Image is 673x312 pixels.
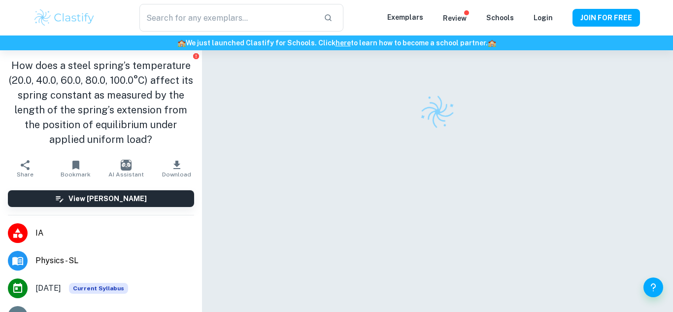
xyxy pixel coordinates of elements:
[139,4,316,32] input: Search for any exemplars...
[336,39,351,47] a: here
[193,52,200,60] button: Report issue
[61,171,91,178] span: Bookmark
[387,12,423,23] p: Exemplars
[50,155,101,182] button: Bookmark
[17,171,34,178] span: Share
[443,13,467,24] p: Review
[35,255,194,267] span: Physics - SL
[177,39,186,47] span: 🏫
[2,37,671,48] h6: We just launched Clastify for Schools. Click to learn how to become a school partner.
[162,171,191,178] span: Download
[8,190,194,207] button: View [PERSON_NAME]
[8,58,194,147] h1: How does a steel spring’s temperature (20.0, 40.0, 60.0, 80.0, 100.0°C) affect its spring constan...
[121,160,132,171] img: AI Assistant
[33,8,96,28] img: Clastify logo
[68,193,147,204] h6: View [PERSON_NAME]
[488,39,496,47] span: 🏫
[151,155,202,182] button: Download
[35,227,194,239] span: IA
[101,155,151,182] button: AI Assistant
[534,14,553,22] a: Login
[108,171,144,178] span: AI Assistant
[643,277,663,297] button: Help and Feedback
[572,9,640,27] button: JOIN FOR FREE
[486,14,514,22] a: Schools
[415,90,459,134] img: Clastify logo
[35,282,61,294] span: [DATE]
[69,283,128,294] div: This exemplar is based on the current syllabus. Feel free to refer to it for inspiration/ideas wh...
[69,283,128,294] span: Current Syllabus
